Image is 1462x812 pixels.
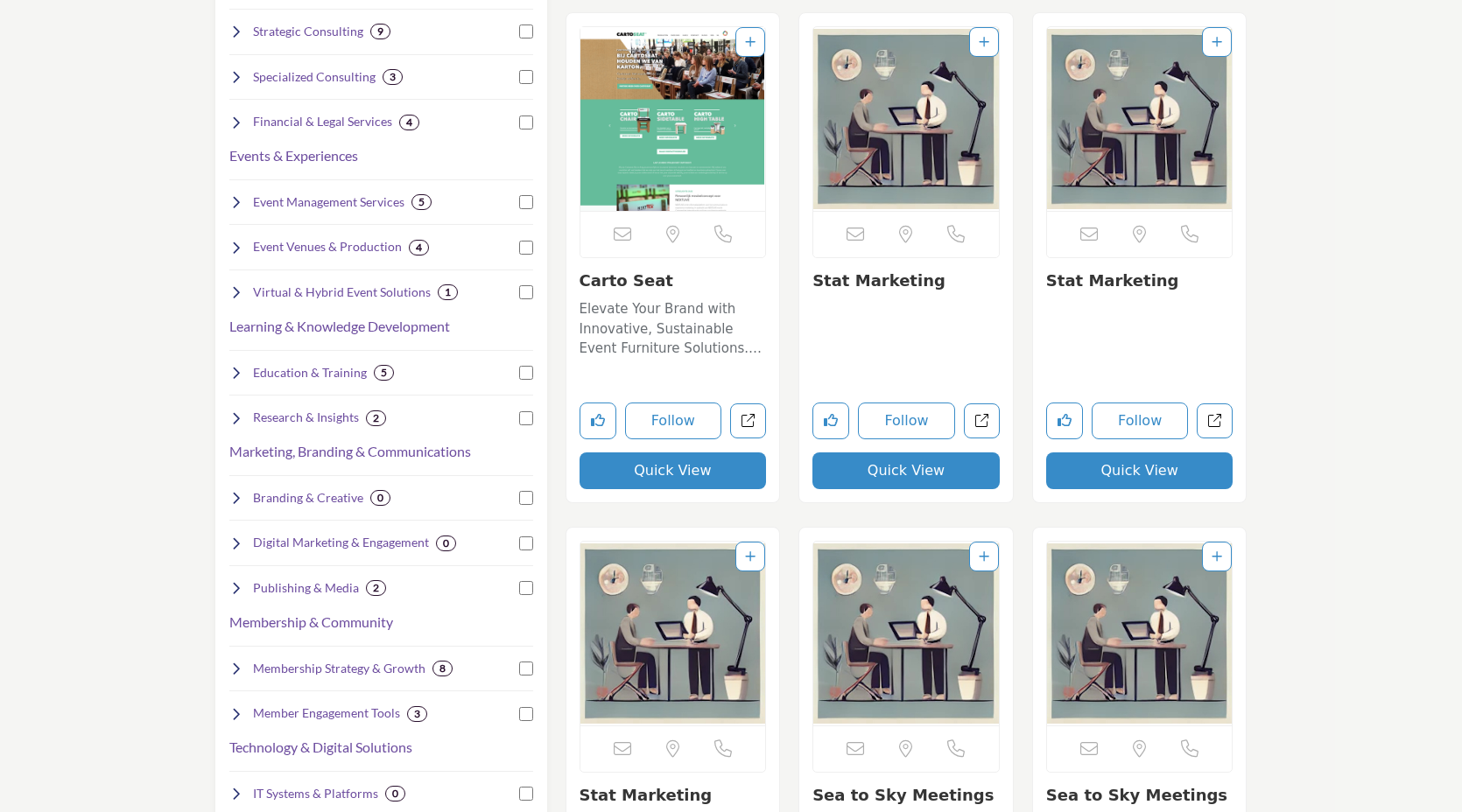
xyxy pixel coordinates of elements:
h4: Education & Training : Courses, workshops, and skill development. [253,364,367,381]
div: 9 Results For Strategic Consulting [370,24,390,39]
input: Select Strategic Consulting checkbox [519,24,533,38]
a: Elevate Your Brand with Innovative, Sustainable Event Furniture Solutions. Specializing in the in... [580,295,767,359]
h3: Sea to Sky Meetings [1046,786,1234,805]
a: Stat Marketing [580,786,713,804]
div: 4 Results For Event Venues & Production [409,240,429,255]
button: Learning & Knowledge Development [229,316,450,337]
a: Open stat-marketing in new tab [964,403,1000,439]
b: 3 [390,71,396,83]
a: Open Listing in new tab [580,27,766,211]
h4: IT Systems & Platforms : Core systems like CRM, AMS, EMS, CMS, and LMS. [253,785,378,802]
div: 8 Results For Membership Strategy & Growth [432,661,453,676]
a: Sea to Sky Meetings [812,786,994,804]
h4: Research & Insights : Data, surveys, and market research. [253,409,359,426]
h3: Stat Marketing [812,271,1000,290]
h4: Membership Strategy & Growth : Consulting, recruitment, and non-dues revenue. [253,660,425,677]
h4: Digital Marketing & Engagement : Campaigns, email marketing, and digital strategies. [253,534,429,551]
a: Open Listing in new tab [580,542,766,725]
a: Add To List [745,549,756,563]
div: 5 Results For Education & Training [374,365,394,381]
button: Events & Experiences [229,145,358,166]
a: Open Listing in new tab [813,27,999,211]
input: Select Financial & Legal Services checkbox [519,115,533,129]
button: Quick View [580,452,767,489]
b: 0 [377,492,383,504]
h4: Publishing & Media : Content creation, publishing, and advertising. [253,579,359,597]
div: 5 Results For Event Management Services [411,194,432,210]
h4: Virtual & Hybrid Event Solutions : Digital tools and platforms for hybrid and virtual events. [253,283,431,301]
b: 2 [373,412,379,424]
b: 8 [439,662,446,675]
button: Technology & Digital Solutions [229,737,412,758]
b: 0 [443,537,449,549]
h4: Event Venues & Production : Physical spaces and production services for live events. [253,238,402,255]
button: Membership & Community [229,612,393,633]
a: Open stat-marketing1 in new tab [1197,403,1233,439]
h4: Event Management Services : Planning, logistics, and event registration. [253,193,404,211]
input: Select IT Systems & Platforms checkbox [519,787,533,801]
input: Select Specialized Consulting checkbox [519,70,533,84]
button: Like listing [1046,402,1083,439]
a: Stat Marketing [1046,271,1179,290]
input: Select Membership Strategy & Growth checkbox [519,661,533,675]
button: Quick View [1046,452,1234,489]
img: Stat Marketing [813,27,999,211]
a: Add To List [979,35,989,49]
h4: Strategic Consulting : Management, operational, and governance consulting. [253,23,363,40]
button: Follow [625,402,722,439]
img: Carto Seat [580,27,766,211]
button: Marketing, Branding & Communications [229,441,471,462]
a: Sea to Sky Meetings [1046,786,1227,804]
div: 4 Results For Financial & Legal Services [399,115,419,130]
b: 9 [377,25,383,38]
b: 4 [406,116,412,129]
button: Like listing [812,402,849,439]
div: 3 Results For Member Engagement Tools [407,706,427,722]
img: Stat Marketing [580,542,766,725]
button: Follow [1092,402,1189,439]
h3: Sea to Sky Meetings [812,786,1000,805]
img: Stat Marketing [1047,27,1233,211]
a: Add To List [745,35,756,49]
input: Select Event Management Services checkbox [519,195,533,209]
a: Open Listing in new tab [1047,542,1233,725]
input: Select Research & Insights checkbox [519,411,533,425]
a: Add To List [1212,549,1222,563]
b: 2 [373,582,379,594]
a: Carto Seat [580,271,673,290]
input: Select Member Engagement Tools checkbox [519,707,533,721]
b: 5 [418,196,425,208]
div: 1 Results For Virtual & Hybrid Event Solutions [438,284,458,300]
h3: Carto Seat [580,271,767,290]
b: 4 [416,241,422,254]
h4: Specialized Consulting : Product strategy, speaking, and niche services. [253,68,376,86]
a: Open Listing in new tab [1047,27,1233,211]
p: Elevate Your Brand with Innovative, Sustainable Event Furniture Solutions. Specializing in the in... [580,299,767,359]
div: 3 Results For Specialized Consulting [383,69,403,85]
a: Add To List [1212,35,1222,49]
button: Follow [858,402,955,439]
button: Quick View [812,452,1000,489]
a: Open carto-seat in new tab [730,403,766,439]
input: Select Branding & Creative checkbox [519,491,533,505]
img: Sea to Sky Meetings [1047,542,1233,725]
a: Stat Marketing [812,271,945,290]
input: Select Event Venues & Production checkbox [519,241,533,255]
h3: Stat Marketing [1046,271,1234,290]
button: Like listing [580,402,616,439]
div: 0 Results For Digital Marketing & Engagement [436,535,456,551]
b: 5 [381,367,387,379]
input: Select Education & Training checkbox [519,366,533,380]
input: Select Digital Marketing & Engagement checkbox [519,536,533,550]
div: 2 Results For Publishing & Media [366,580,386,596]
div: 0 Results For IT Systems & Platforms [385,786,405,801]
div: 0 Results For Branding & Creative [370,490,390,506]
a: Add To List [979,549,989,563]
h4: Branding & Creative : Visual identity, design, and multimedia. [253,489,363,507]
b: 3 [414,708,420,720]
input: Select Virtual & Hybrid Event Solutions checkbox [519,285,533,299]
